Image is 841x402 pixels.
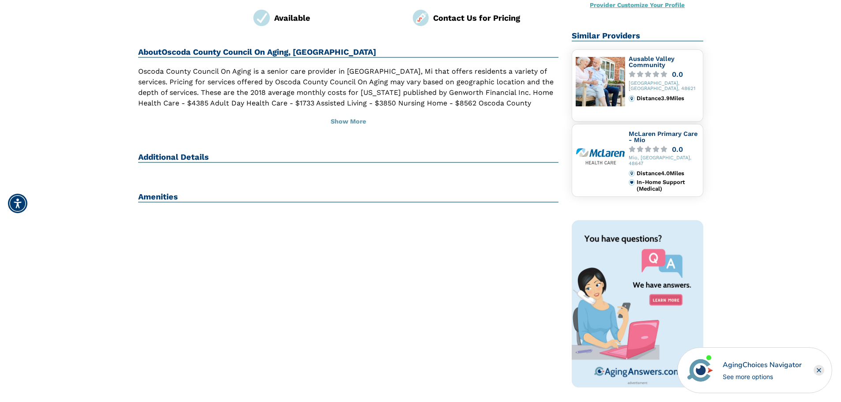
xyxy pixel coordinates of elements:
[629,179,635,185] img: primary.svg
[572,31,703,41] h2: Similar Providers
[572,220,703,387] img: You have questions? We have answers. AgingAnswers.
[685,355,715,385] img: avatar
[723,372,802,381] div: See more options
[629,71,699,78] a: 0.0
[138,152,559,163] h2: Additional Details
[629,81,699,92] div: [GEOGRAPHIC_DATA], [GEOGRAPHIC_DATA], 48621
[590,1,685,8] a: Provider Customize Your Profile
[637,95,699,101] div: Distance 3.9 Miles
[629,170,635,177] img: distance.svg
[138,66,559,130] p: Oscoda County Council On Aging is a senior care provider in [GEOGRAPHIC_DATA], Mi that offers res...
[629,130,698,143] a: McLaren Primary Care - Mio
[629,146,699,153] a: 0.0
[138,47,559,58] h2: About Oscoda County Council On Aging, [GEOGRAPHIC_DATA]
[433,12,558,24] div: Contact Us for Pricing
[672,146,683,153] div: 0.0
[8,194,27,213] div: Accessibility Menu
[138,192,559,203] h2: Amenities
[672,71,683,78] div: 0.0
[637,179,699,192] div: In-Home Support (Medical)
[138,112,559,131] button: Show More
[637,170,699,177] div: Distance 4.0 Miles
[274,12,400,24] div: Available
[723,360,802,370] div: AgingChoices Navigator
[814,365,824,376] div: Close
[629,95,635,101] img: distance.svg
[629,55,675,68] a: Ausable Valley Community
[629,155,699,167] div: Mio, [GEOGRAPHIC_DATA], 48647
